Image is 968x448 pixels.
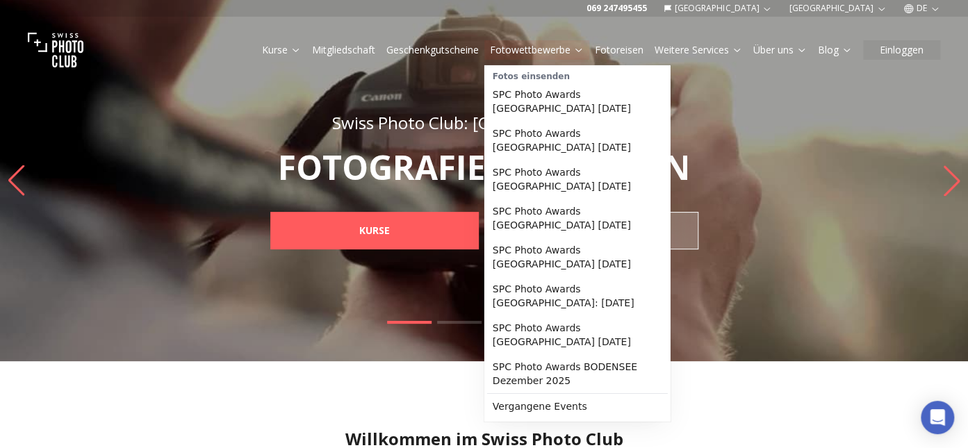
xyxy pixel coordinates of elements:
div: Fotos einsenden [487,68,668,82]
b: KURSE [359,224,390,238]
a: SPC Photo Awards [GEOGRAPHIC_DATA] [DATE] [487,199,668,238]
a: SPC Photo Awards [GEOGRAPHIC_DATA] [DATE] [487,160,668,199]
a: 069 247495455 [586,3,647,14]
button: Geschenkgutscheine [381,40,484,60]
a: Weitere Services [655,43,742,57]
a: Geschenkgutscheine [386,43,479,57]
a: Fotoreisen [595,43,643,57]
button: Fotowettbewerbe [484,40,589,60]
a: SPC Photo Awards [GEOGRAPHIC_DATA] [DATE] [487,121,668,160]
span: Swiss Photo Club: [GEOGRAPHIC_DATA] [332,111,637,134]
p: FOTOGRAFIEREN LERNEN [240,151,729,184]
a: Fotowettbewerbe [490,43,584,57]
a: SPC Photo Awards [GEOGRAPHIC_DATA] [DATE] [487,238,668,276]
img: Swiss photo club [28,22,83,78]
button: Einloggen [863,40,940,60]
a: Über uns [753,43,807,57]
button: Über uns [748,40,812,60]
a: Vergangene Events [487,394,668,419]
a: Mitgliedschaft [312,43,375,57]
a: Kurse [262,43,301,57]
a: SPC Photo Awards [GEOGRAPHIC_DATA] [DATE] [487,82,668,121]
button: Weitere Services [649,40,748,60]
button: Mitgliedschaft [306,40,381,60]
button: Blog [812,40,858,60]
button: Fotoreisen [589,40,649,60]
a: SPC Photo Awards BODENSEE Dezember 2025 [487,354,668,393]
a: SPC Photo Awards [GEOGRAPHIC_DATA]: [DATE] [487,276,668,315]
a: SPC Photo Awards [GEOGRAPHIC_DATA] [DATE] [487,315,668,354]
button: Kurse [256,40,306,60]
a: KURSE [270,212,479,249]
a: Blog [818,43,852,57]
div: Open Intercom Messenger [921,401,954,434]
